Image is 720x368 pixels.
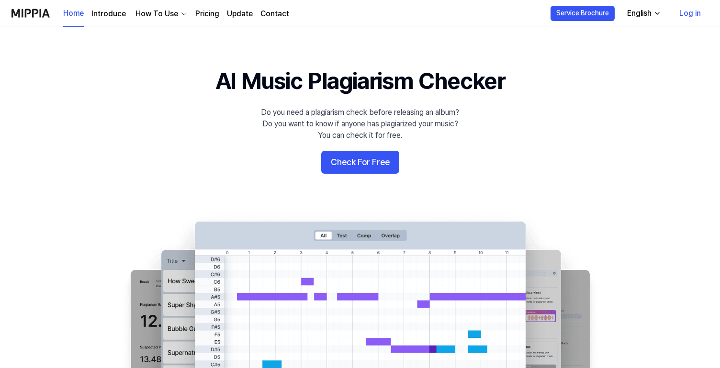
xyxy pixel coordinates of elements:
div: Do you need a plagiarism check before releasing an album? Do you want to know if anyone has plagi... [261,107,459,141]
a: Pricing [195,8,219,20]
a: Home [63,0,84,27]
div: English [625,8,653,19]
button: How To Use [134,8,188,20]
button: Check For Free [321,151,399,174]
a: Introduce [91,8,126,20]
button: English [619,4,667,23]
button: Service Brochure [551,6,615,21]
div: How To Use [134,8,180,20]
a: Contact [260,8,289,20]
h1: AI Music Plagiarism Checker [215,65,505,97]
a: Update [227,8,253,20]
